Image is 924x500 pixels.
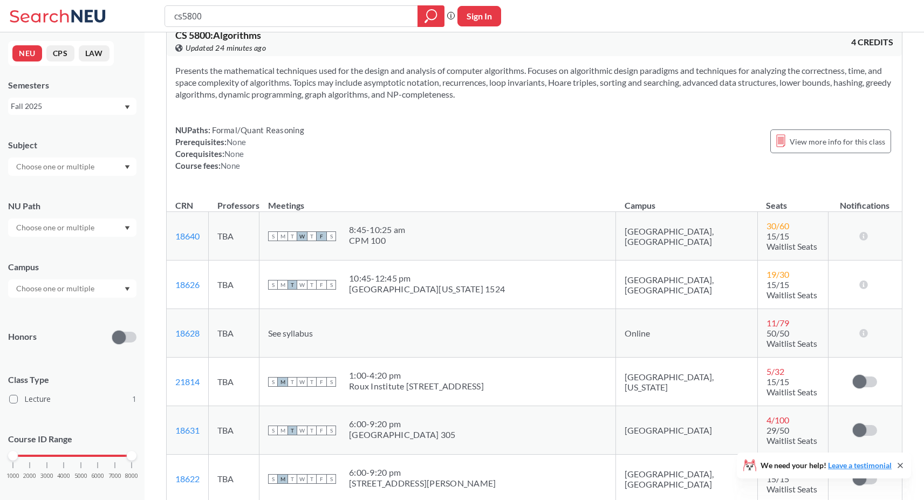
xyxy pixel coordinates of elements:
[766,474,817,494] span: 15/15 Waitlist Seats
[616,261,758,309] td: [GEOGRAPHIC_DATA], [GEOGRAPHIC_DATA]
[278,377,288,387] span: M
[173,7,410,25] input: Class, professor, course number, "phrase"
[125,226,130,230] svg: Dropdown arrow
[288,474,297,484] span: T
[9,392,136,406] label: Lecture
[317,474,326,484] span: F
[317,377,326,387] span: F
[851,36,893,48] span: 4 CREDITS
[209,406,259,455] td: TBA
[79,45,109,61] button: LAW
[125,105,130,109] svg: Dropdown arrow
[288,377,297,387] span: T
[8,98,136,115] div: Fall 2025Dropdown arrow
[616,309,758,358] td: Online
[616,406,758,455] td: [GEOGRAPHIC_DATA]
[11,100,124,112] div: Fall 2025
[268,474,278,484] span: S
[349,419,455,429] div: 6:00 - 9:20 pm
[307,377,317,387] span: T
[349,273,505,284] div: 10:45 - 12:45 pm
[761,462,892,469] span: We need your help!
[349,381,484,392] div: Roux Institute [STREET_ADDRESS]
[297,474,307,484] span: W
[616,212,758,261] td: [GEOGRAPHIC_DATA], [GEOGRAPHIC_DATA]
[175,231,200,241] a: 18640
[307,474,317,484] span: T
[175,200,193,211] div: CRN
[125,287,130,291] svg: Dropdown arrow
[317,426,326,435] span: F
[349,370,484,381] div: 1:00 - 4:20 pm
[132,393,136,405] span: 1
[766,318,789,328] span: 11 / 79
[297,377,307,387] span: W
[8,433,136,446] p: Course ID Range
[326,426,336,435] span: S
[766,376,817,397] span: 15/15 Waitlist Seats
[175,65,893,100] section: Presents the mathematical techniques used for the design and analysis of computer algorithms. Foc...
[175,474,200,484] a: 18622
[74,473,87,479] span: 5000
[766,425,817,446] span: 29/50 Waitlist Seats
[8,374,136,386] span: Class Type
[8,157,136,176] div: Dropdown arrow
[8,218,136,237] div: Dropdown arrow
[349,467,496,478] div: 6:00 - 9:20 pm
[6,473,19,479] span: 1000
[326,474,336,484] span: S
[221,161,240,170] span: None
[326,377,336,387] span: S
[23,473,36,479] span: 2000
[766,231,817,251] span: 15/15 Waitlist Seats
[46,45,74,61] button: CPS
[259,189,616,212] th: Meetings
[209,261,259,309] td: TBA
[210,125,304,135] span: Formal/Quant Reasoning
[349,284,505,294] div: [GEOGRAPHIC_DATA][US_STATE] 1524
[297,280,307,290] span: W
[268,377,278,387] span: S
[209,212,259,261] td: TBA
[108,473,121,479] span: 7000
[766,366,784,376] span: 5 / 32
[209,309,259,358] td: TBA
[278,280,288,290] span: M
[175,425,200,435] a: 18631
[175,279,200,290] a: 18626
[828,189,901,212] th: Notifications
[278,426,288,435] span: M
[125,165,130,169] svg: Dropdown arrow
[40,473,53,479] span: 3000
[8,139,136,151] div: Subject
[297,231,307,241] span: W
[12,45,42,61] button: NEU
[326,280,336,290] span: S
[288,426,297,435] span: T
[175,376,200,387] a: 21814
[268,280,278,290] span: S
[790,135,885,148] span: View more info for this class
[175,328,200,338] a: 18628
[349,478,496,489] div: [STREET_ADDRESS][PERSON_NAME]
[766,328,817,348] span: 50/50 Waitlist Seats
[766,221,789,231] span: 30 / 60
[766,269,789,279] span: 19 / 30
[57,473,70,479] span: 4000
[326,231,336,241] span: S
[616,358,758,406] td: [GEOGRAPHIC_DATA], [US_STATE]
[766,279,817,300] span: 15/15 Waitlist Seats
[268,426,278,435] span: S
[278,474,288,484] span: M
[457,6,501,26] button: Sign In
[288,231,297,241] span: T
[8,261,136,273] div: Campus
[224,149,244,159] span: None
[317,280,326,290] span: F
[317,231,326,241] span: F
[828,461,892,470] a: Leave a testimonial
[349,224,405,235] div: 8:45 - 10:25 am
[417,5,444,27] div: magnifying glass
[91,473,104,479] span: 6000
[186,42,266,54] span: Updated 24 minutes ago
